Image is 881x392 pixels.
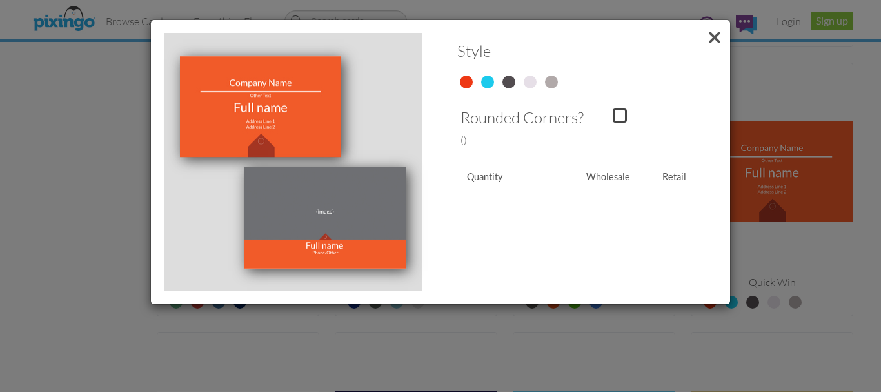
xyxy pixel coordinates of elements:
[457,43,696,59] h3: Style
[637,170,697,184] div: Retail
[244,167,406,269] img: 20181006-215853-02581785-500.jpg
[448,130,597,151] td: ( )
[577,170,637,184] div: Wholesale
[460,109,584,126] h3: Rounded Corners?
[457,170,577,184] div: Quantity
[180,56,341,157] img: 20181006-215849-ea34d7ec-250.jpg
